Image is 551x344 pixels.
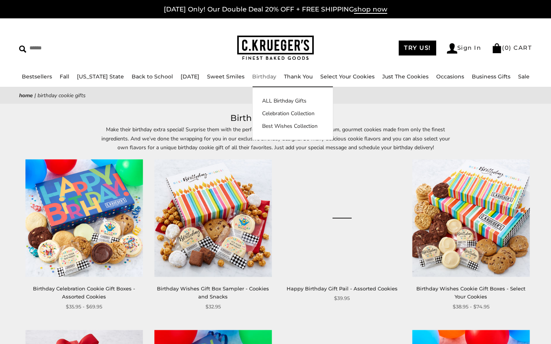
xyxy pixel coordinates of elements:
img: Birthday Wishes Cookie Gift Boxes - Select Your Cookies [412,160,530,277]
a: Celebration Collection [253,109,333,117]
a: Sweet Smiles [207,73,245,80]
span: shop now [354,5,387,14]
nav: breadcrumbs [19,91,532,100]
img: Birthday Wishes Gift Box Sampler - Cookies and Snacks [154,160,272,277]
img: Account [447,43,457,54]
a: Occasions [436,73,464,80]
a: Thank You [284,73,313,80]
a: Happy Birthday Gift Pail - Assorted Cookies [287,285,398,292]
a: Best Wishes Collection [253,122,333,130]
a: Birthday [252,73,276,80]
a: [DATE] [181,73,199,80]
a: TRY US! [399,41,436,55]
span: Birthday Cookie Gifts [37,92,86,99]
a: Business Gifts [472,73,510,80]
a: Just The Cookies [382,73,429,80]
h1: Birthday Cookie Gifts [31,111,520,125]
a: Fall [60,73,69,80]
a: Birthday Celebration Cookie Gift Boxes - Assorted Cookies [33,285,135,300]
a: Home [19,92,33,99]
img: Birthday Celebration Cookie Gift Boxes - Assorted Cookies [25,160,143,277]
a: (0) CART [492,44,532,51]
a: Birthday Wishes Gift Box Sampler - Cookies and Snacks [157,285,269,300]
span: $38.95 - $74.95 [453,303,489,311]
img: Search [19,46,26,53]
span: | [34,92,36,99]
span: $39.95 [334,294,350,302]
img: Bag [492,43,502,53]
a: Happy Birthday Gift Pail - Assorted Cookies [283,160,401,277]
a: [DATE] Only! Our Double Deal 20% OFF + FREE SHIPPINGshop now [164,5,387,14]
p: Make their birthday extra special! Surprise them with the perfect birthday gift – delicious, prem... [99,125,452,152]
span: $35.95 - $69.95 [66,303,102,311]
a: ALL Birthday Gifts [253,97,333,105]
a: [US_STATE] State [77,73,124,80]
a: Bestsellers [22,73,52,80]
input: Search [19,42,140,54]
span: 0 [505,44,509,51]
a: Sale [518,73,530,80]
a: Select Your Cookies [320,73,375,80]
a: Sign In [447,43,481,54]
img: C.KRUEGER'S [237,36,314,60]
span: $32.95 [205,303,221,311]
a: Back to School [132,73,173,80]
a: Birthday Wishes Cookie Gift Boxes - Select Your Cookies [416,285,525,300]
